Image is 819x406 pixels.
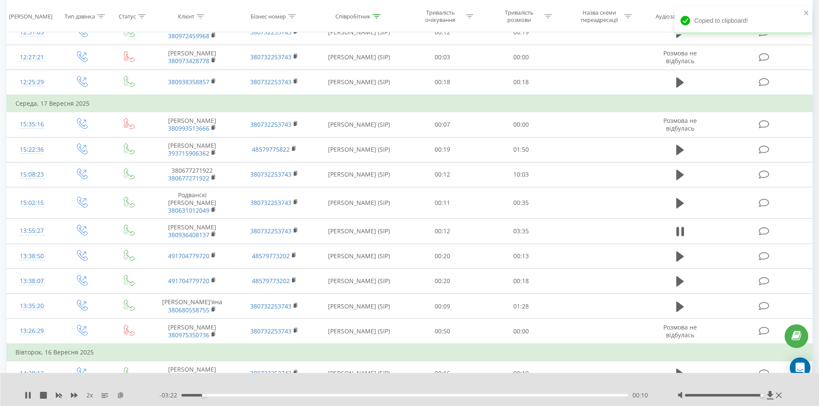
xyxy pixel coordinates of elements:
div: Бізнес номер [251,12,286,20]
td: 00:00 [482,45,561,70]
td: [PERSON_NAME] (SIP) [315,244,403,269]
td: 00:16 [403,361,482,386]
td: 00:03 [403,45,482,70]
td: [PERSON_NAME]'яна [151,294,233,319]
td: 00:12 [403,20,482,45]
div: Accessibility label [202,394,205,397]
div: Статус [119,12,136,20]
a: 380680558755 [168,306,209,314]
span: 00:10 [632,391,648,400]
span: Розмова не відбулась [663,49,697,65]
td: [PERSON_NAME] (SIP) [315,219,403,244]
td: 00:20 [403,244,482,269]
a: 380732253743 [250,170,291,178]
td: 10:03 [482,162,561,187]
a: 380732253743 [250,369,291,377]
td: [PERSON_NAME] [151,319,233,344]
span: 2 x [86,391,93,400]
td: [PERSON_NAME] (SIP) [315,137,403,162]
td: 00:18 [482,269,561,293]
div: 13:38:50 [15,248,49,265]
a: 380973428778 [168,57,209,65]
td: [PERSON_NAME] [151,137,233,162]
div: Клієнт [178,12,194,20]
div: 13:26:29 [15,323,49,339]
td: 00:00 [482,319,561,344]
td: 00:07 [403,112,482,137]
span: Розмова не відбулась [663,116,697,132]
td: [PERSON_NAME] (SIP) [315,294,403,319]
td: 00:20 [403,269,482,293]
td: [PERSON_NAME] (SIP) [315,361,403,386]
td: [PERSON_NAME] (SIP) [315,70,403,95]
td: 03:35 [482,219,561,244]
div: 15:02:15 [15,195,49,211]
td: 380677271922 [151,162,233,187]
div: 12:27:21 [15,49,49,66]
div: Тривалість розмови [496,9,542,24]
div: 13:35:20 [15,298,49,314]
div: 12:31:05 [15,24,49,41]
a: 491704779720 [168,277,209,285]
td: 00:09 [403,294,482,319]
div: Open Intercom Messenger [790,357,810,378]
td: 00:12 [403,162,482,187]
a: 380677271922 [168,174,209,182]
td: 00:11 [403,187,482,219]
div: 12:25:29 [15,74,49,91]
td: 00:18 [403,70,482,95]
div: Співробітник [335,12,371,20]
div: 15:35:16 [15,116,49,133]
td: 00:18 [482,70,561,95]
td: [PERSON_NAME] (SIP) [315,269,403,293]
div: Назва схеми переадресації [576,9,622,24]
a: 48579773202 [252,277,290,285]
div: Тривалість очікування [417,9,463,24]
a: 48579773202 [252,252,290,260]
button: close [804,9,810,18]
a: 380732253743 [250,198,291,207]
a: 380631012049 [168,206,209,214]
span: Розмова не відбулась [663,323,697,339]
td: Середа, 17 Вересня 2025 [7,95,813,112]
td: [PERSON_NAME] (SIP) [315,319,403,344]
td: 00:19 [482,361,561,386]
div: 14:38:12 [15,365,49,382]
div: [PERSON_NAME] [9,12,52,20]
span: - 03:22 [160,391,181,400]
div: 15:08:23 [15,166,49,183]
a: 380732253743 [250,120,291,128]
a: 380975350736 [168,331,209,339]
a: 380938358857 [168,78,209,86]
a: 380732253743 [250,78,291,86]
div: Copied to clipboard! [675,7,812,34]
div: Accessibility label [761,394,764,397]
a: 48579775822 [252,145,290,153]
a: 380732253743 [250,227,291,235]
td: 00:19 [482,20,561,45]
td: [PERSON_NAME] [151,20,233,45]
a: 380972459968 [168,32,209,40]
td: Родванскі [PERSON_NAME] [151,187,233,219]
a: 380993513666 [168,124,209,132]
td: 00:13 [482,244,561,269]
div: 13:38:07 [15,273,49,290]
a: 380936408137 [168,231,209,239]
td: [PERSON_NAME] [151,361,233,386]
td: 00:00 [482,112,561,137]
td: [PERSON_NAME] (SIP) [315,187,403,219]
td: [PERSON_NAME] (SIP) [315,20,403,45]
td: [PERSON_NAME] (SIP) [315,112,403,137]
div: Аудіозапис розмови [656,12,710,20]
div: Тип дзвінка [64,12,95,20]
td: 00:12 [403,219,482,244]
a: 491704779720 [168,252,209,260]
div: 15:22:36 [15,141,49,158]
td: 01:50 [482,137,561,162]
div: 13:55:27 [15,223,49,239]
td: 00:35 [482,187,561,219]
td: Вівторок, 16 Вересня 2025 [7,344,813,361]
td: [PERSON_NAME] [151,219,233,244]
a: 380732253743 [250,53,291,61]
td: 00:50 [403,319,482,344]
